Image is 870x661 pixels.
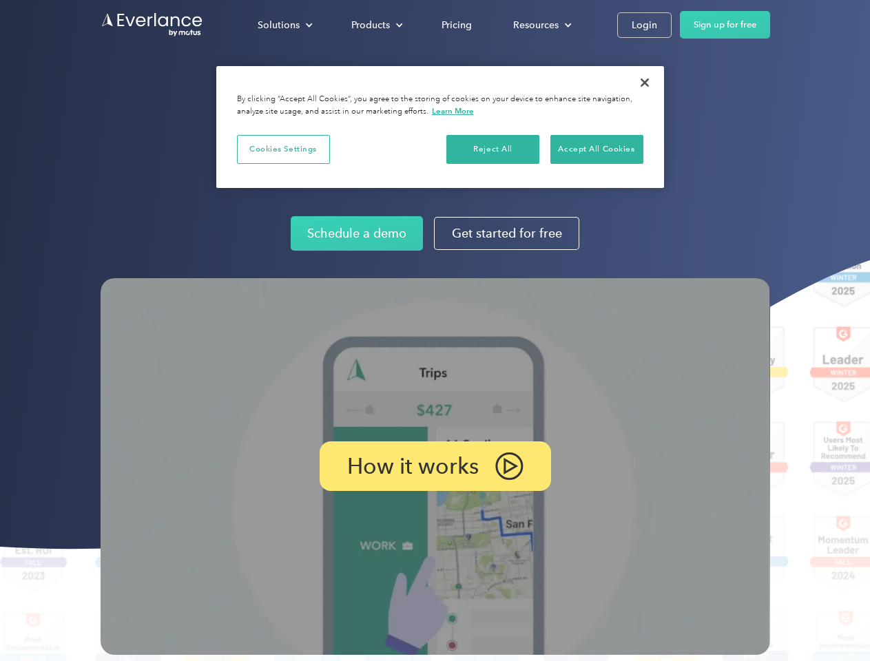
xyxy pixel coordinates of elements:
a: Pricing [428,13,486,37]
div: Solutions [244,13,324,37]
div: Login [632,17,657,34]
a: Login [617,12,672,38]
button: Accept All Cookies [550,135,643,164]
div: Resources [499,13,583,37]
a: Go to homepage [101,12,204,38]
button: Cookies Settings [237,135,330,164]
div: Pricing [442,17,472,34]
p: How it works [347,458,479,474]
div: Products [338,13,414,37]
button: Close [630,67,660,98]
a: Get started for free [434,217,579,250]
input: Submit [101,82,171,111]
a: More information about your privacy, opens in a new tab [432,106,474,116]
div: By clicking “Accept All Cookies”, you agree to the storing of cookies on your device to enhance s... [237,94,643,118]
a: Schedule a demo [291,216,423,251]
div: Solutions [258,17,300,34]
div: Privacy [216,66,664,188]
button: Reject All [446,135,539,164]
div: Products [351,17,390,34]
div: Resources [513,17,559,34]
a: Sign up for free [680,11,770,39]
div: Cookie banner [216,66,664,188]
